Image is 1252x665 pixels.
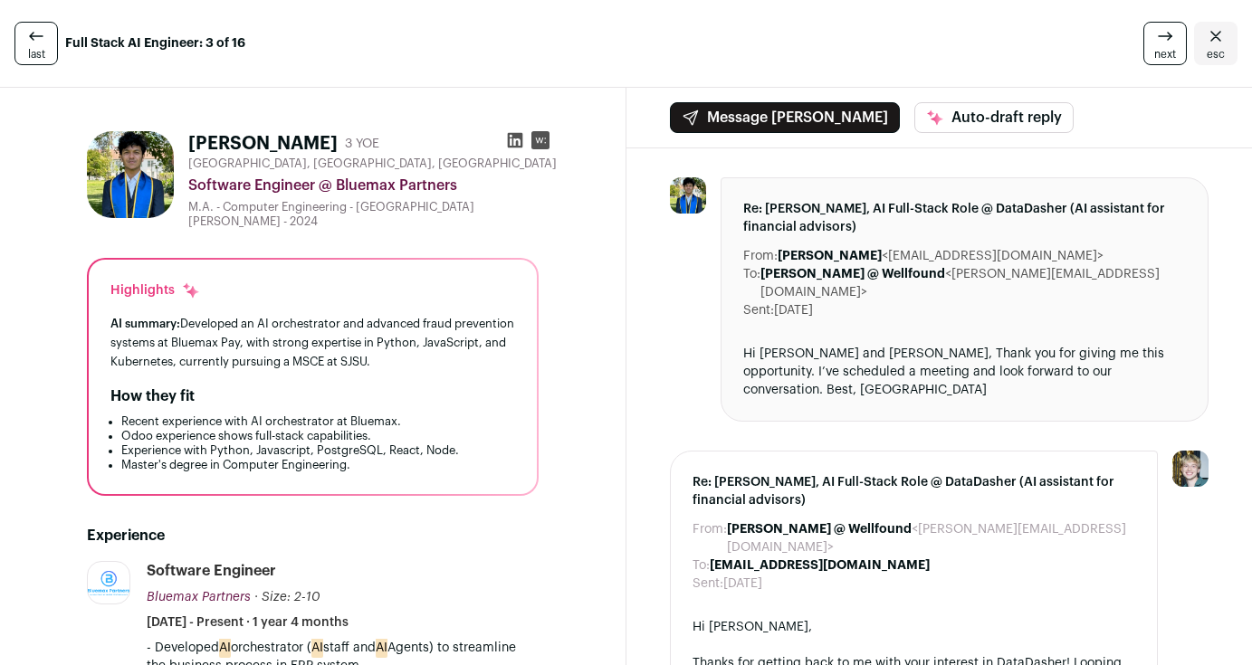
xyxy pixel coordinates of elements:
[774,301,813,319] dd: [DATE]
[1207,47,1225,62] span: esc
[147,591,251,603] span: Bluemax Partners
[188,131,338,157] h1: [PERSON_NAME]
[254,591,320,603] span: · Size: 2-10
[88,571,129,595] img: dbfa4edfa1146ace79cbb04264605bf0815fd0fb5a800d90716d9e109ec7eb18.png
[710,559,930,572] b: [EMAIL_ADDRESS][DOMAIN_NAME]
[147,561,276,581] div: Software Engineer
[28,47,45,62] span: last
[376,638,387,658] mark: AI
[110,314,515,371] div: Developed an AI orchestrator and advanced fraud prevention systems at Bluemax Pay, with strong ex...
[121,458,515,472] li: Master's degree in Computer Engineering.
[147,613,349,632] span: [DATE] - Present · 1 year 4 months
[188,175,557,196] div: Software Engineer @ Bluemax Partners
[121,443,515,458] li: Experience with Python, Javascript, PostgreSQL, React, Node.
[65,34,245,52] strong: Full Stack AI Engineer: 3 of 16
[121,414,515,429] li: Recent experience with AI orchestrator at Bluemax.
[743,200,1187,236] span: Re: [PERSON_NAME], AI Full-Stack Role @ DataDasher (AI assistant for financial advisors)
[693,556,710,575] dt: To:
[670,102,900,133] button: Message [PERSON_NAME]
[219,638,231,658] mark: AI
[670,177,706,214] img: 771c9f9374fd86e9f264b4b1c4f51b44404fa8d628598253fbc5d4f220194dfc.jpg
[121,429,515,443] li: Odoo experience shows full-stack capabilities.
[760,268,945,280] b: [PERSON_NAME] @ Wellfound
[345,135,379,153] div: 3 YOE
[778,247,1104,265] dd: <[EMAIL_ADDRESS][DOMAIN_NAME]>
[87,525,539,546] h2: Experience
[760,265,1187,301] dd: <[PERSON_NAME][EMAIL_ADDRESS][DOMAIN_NAME]>
[14,22,58,65] a: last
[110,281,200,299] div: Highlights
[723,575,762,593] dd: [DATE]
[87,131,174,218] img: 771c9f9374fd86e9f264b4b1c4f51b44404fa8d628598253fbc5d4f220194dfc.jpg
[778,250,882,262] b: [PERSON_NAME]
[693,575,723,593] dt: Sent:
[311,638,323,658] mark: AI
[188,157,557,171] span: [GEOGRAPHIC_DATA], [GEOGRAPHIC_DATA], [GEOGRAPHIC_DATA]
[693,520,727,556] dt: From:
[914,102,1074,133] button: Auto-draft reply
[110,318,180,329] span: AI summary:
[693,618,1136,636] div: Hi [PERSON_NAME],
[727,523,912,536] b: [PERSON_NAME] @ Wellfound
[743,265,760,301] dt: To:
[1172,451,1209,487] img: 6494470-medium_jpg
[1194,22,1238,65] a: Close
[743,301,774,319] dt: Sent:
[743,247,778,265] dt: From:
[1154,47,1176,62] span: next
[110,385,195,407] h2: How they fit
[727,520,1136,556] dd: <[PERSON_NAME][EMAIL_ADDRESS][DOMAIN_NAME]>
[188,200,557,229] div: M.A. - Computer Engineering - [GEOGRAPHIC_DATA][PERSON_NAME] - 2024
[1143,22,1187,65] a: next
[743,345,1187,399] div: Hi [PERSON_NAME] and [PERSON_NAME], Thank you for giving me this opportunity. I’ve scheduled a me...
[693,473,1136,509] span: Re: [PERSON_NAME], AI Full-Stack Role @ DataDasher (AI assistant for financial advisors)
